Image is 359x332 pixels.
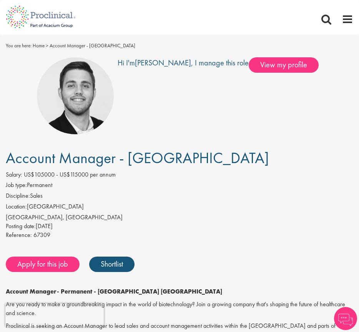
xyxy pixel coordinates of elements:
[6,257,80,272] a: Apply for this job
[50,42,135,49] span: Account Manager - [GEOGRAPHIC_DATA]
[249,59,326,69] a: View my profile
[6,287,57,295] strong: Account Manager
[135,58,191,68] a: [PERSON_NAME]
[37,57,114,134] img: imeage of recruiter Parker Jensen
[249,57,319,73] span: View my profile
[5,304,104,327] iframe: reCAPTCHA
[24,170,116,179] span: US$105000 - US$115000 per annum
[6,300,353,318] p: Are you ready to make a groundbreaking impact in the world of biotechnology? Join a growing compa...
[6,202,27,211] label: Location:
[89,257,135,272] a: Shortlist
[6,222,353,231] div: [DATE]
[6,202,353,213] li: [GEOGRAPHIC_DATA]
[6,192,30,200] label: Discipline:
[6,213,353,222] div: [GEOGRAPHIC_DATA], [GEOGRAPHIC_DATA]
[6,170,22,179] label: Salary:
[118,57,249,134] div: Hi I'm , I manage this role
[57,287,222,295] strong: - Permanent - [GEOGRAPHIC_DATA] [GEOGRAPHIC_DATA]
[6,181,353,192] li: Permanent
[334,307,357,330] img: Chatbot
[33,231,50,239] span: 67309
[6,192,353,202] li: Sales
[6,181,27,190] label: Job type:
[6,231,32,240] label: Reference:
[6,148,269,168] span: Account Manager - [GEOGRAPHIC_DATA]
[6,222,36,230] span: Posting date:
